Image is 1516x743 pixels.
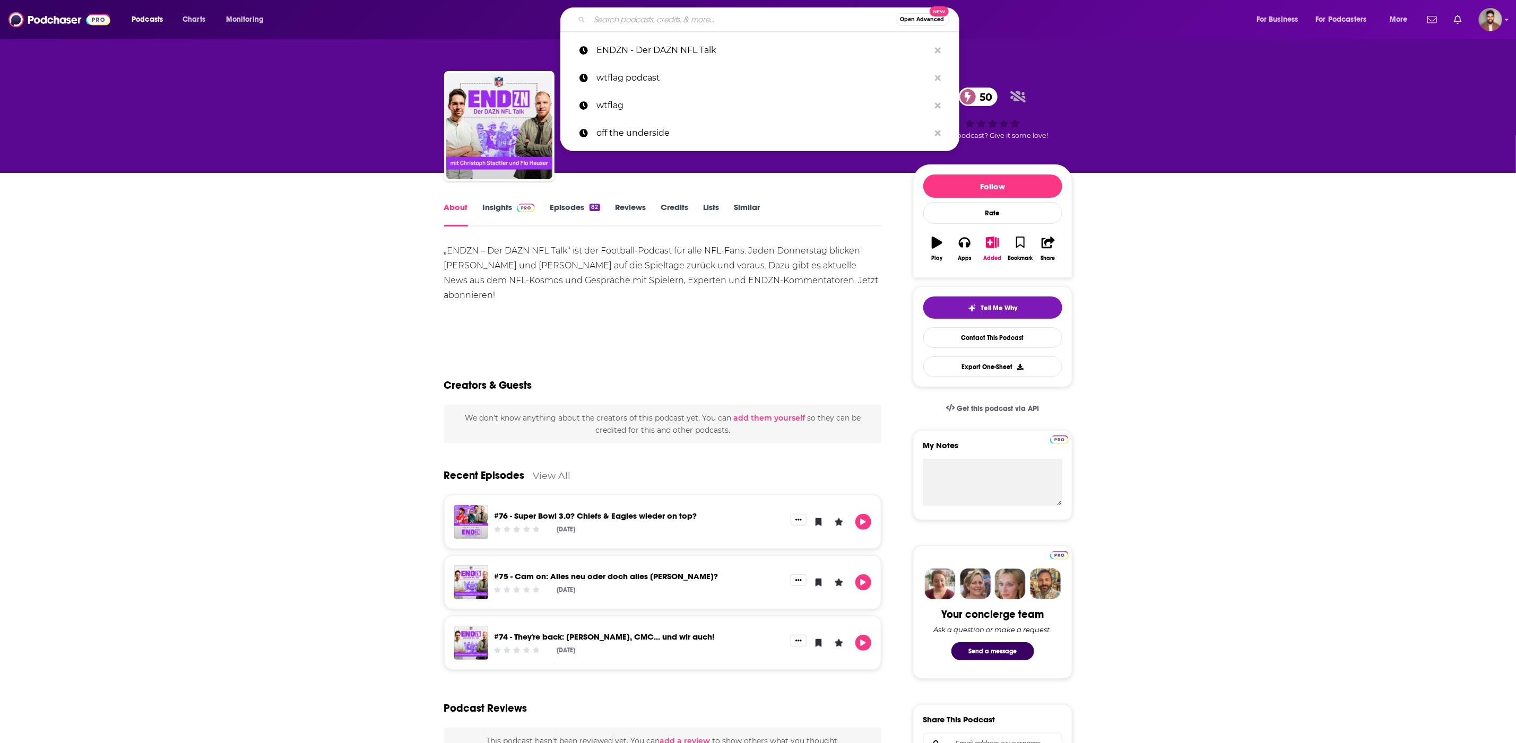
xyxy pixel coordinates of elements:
div: [DATE] [557,586,575,593]
a: Episodes82 [550,202,600,226]
div: Community Rating: 0 out of 5 [492,585,541,593]
img: Barbara Profile [960,569,991,599]
button: tell me why sparkleTell Me Why [923,296,1062,319]
a: off the underside [560,119,959,147]
input: Search podcasts, credits, & more... [590,11,896,28]
div: Community Rating: 0 out of 5 [492,525,541,533]
a: Charts [176,11,212,28]
button: Open AdvancedNew [896,13,949,26]
button: Leave a Rating [831,635,847,651]
span: Logged in as calmonaghan [1479,8,1502,31]
a: Show notifications dropdown [1450,11,1466,29]
img: Podchaser Pro [1050,435,1069,444]
img: tell me why sparkle [968,304,976,312]
button: open menu [124,11,177,28]
img: Podchaser Pro [1050,551,1069,560]
a: Credits [661,202,688,226]
span: We don't know anything about the creators of this podcast yet . You can so they can be credited f... [465,413,861,434]
button: add them yourself [733,414,805,422]
div: Community Rating: 0 out of 5 [492,646,541,654]
img: ENDZN - Der DAZN NFL Talk [446,73,552,179]
div: [DATE] [557,526,575,533]
a: Contact This Podcast [923,327,1062,348]
div: Ask a question or make a request. [934,625,1052,634]
span: Open Advanced [900,17,945,22]
a: InsightsPodchaser Pro [483,202,535,226]
a: Get this podcast via API [938,396,1048,422]
button: Follow [923,174,1062,198]
img: #74 - They're back: Bryce, CMC... und wir auch! [454,626,488,660]
img: Podchaser - Follow, Share and Rate Podcasts [8,10,110,30]
span: Good podcast? Give it some love! [937,132,1049,139]
div: [DATE] [557,646,575,654]
a: Show notifications dropdown [1423,11,1441,29]
a: View All [533,470,571,481]
div: Added [984,255,1002,261]
h3: Podcast Reviews [444,702,527,715]
a: ENDZN - Der DAZN NFL Talk [560,37,959,64]
div: Bookmark [1008,255,1033,261]
div: Search podcasts, credits, & more... [570,7,969,32]
p: ENDZN - Der DAZN NFL Talk [596,37,930,64]
a: #75 - Cam on: Alles neu oder doch alles beim Allen? [495,571,718,581]
img: #75 - Cam on: Alles neu oder doch alles beim Allen? [454,565,488,599]
button: Share [1034,230,1062,268]
span: Charts [183,12,205,27]
a: Similar [734,202,760,226]
div: „ENDZN – Der DAZN NFL Talk“ ist der Football-Podcast für alle NFL-Fans. Jeden Donnerstag blicken ... [444,243,882,303]
a: wtflag podcast [560,64,959,92]
a: About [444,202,468,226]
img: Podchaser Pro [517,204,535,212]
button: Leave a Rating [831,514,847,530]
span: Tell Me Why [981,304,1017,312]
div: Share [1041,255,1055,261]
img: User Profile [1479,8,1502,31]
button: Play [923,230,951,268]
a: 50 [959,88,998,106]
a: wtflag [560,92,959,119]
a: Reviews [615,202,646,226]
label: My Notes [923,440,1062,459]
button: Play [855,514,871,530]
a: Pro website [1050,434,1069,444]
span: More [1390,12,1408,27]
a: Lists [703,202,719,226]
div: Your concierge team [941,608,1044,621]
span: For Business [1257,12,1298,27]
button: Apps [951,230,978,268]
img: Jon Profile [1030,569,1061,599]
span: New [930,6,949,16]
div: 82 [590,204,600,211]
h2: Creators & Guests [444,379,532,392]
button: Show More Button [791,574,807,586]
button: open menu [1249,11,1312,28]
span: Get this podcast via API [957,404,1039,413]
div: 50Good podcast? Give it some love! [913,81,1072,146]
button: Play [855,635,871,651]
button: Added [978,230,1006,268]
button: Show More Button [791,635,807,646]
a: Recent Episodes [444,469,525,482]
button: Show More Button [791,514,807,526]
button: open menu [219,11,278,28]
div: Rate [923,202,1062,224]
img: #76 - Super Bowl 3.0? Chiefs & Eagles wieder on top? [454,505,488,539]
img: Jules Profile [995,569,1026,599]
a: #76 - Super Bowl 3.0? Chiefs & Eagles wieder on top? [495,511,697,521]
button: Bookmark Episode [811,635,827,651]
span: For Podcasters [1316,12,1367,27]
button: open menu [1382,11,1421,28]
button: Export One-Sheet [923,356,1062,377]
div: Apps [958,255,972,261]
span: 50 [969,88,998,106]
button: open menu [1309,11,1382,28]
a: #74 - They're back: Bryce, CMC... und wir auch! [495,632,715,642]
img: Sydney Profile [925,569,956,599]
a: Pro website [1050,549,1069,560]
p: wtflag [596,92,930,119]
